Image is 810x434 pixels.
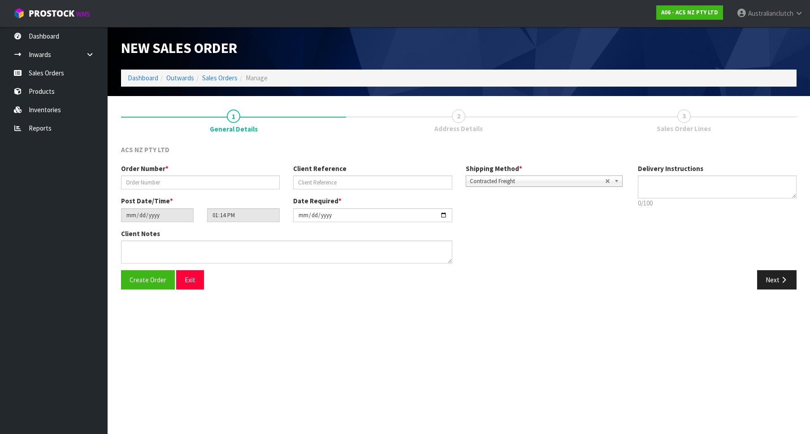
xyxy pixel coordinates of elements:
[246,74,268,82] span: Manage
[293,164,347,173] label: Client Reference
[121,145,169,154] span: ACS NZ PTY LTD
[657,124,711,133] span: Sales Order Lines
[757,270,797,289] button: Next
[470,176,605,187] span: Contracted Freight
[466,164,522,173] label: Shipping Method
[29,8,74,19] span: ProStock
[202,74,238,82] a: Sales Orders
[130,276,166,284] span: Create Order
[452,110,465,123] span: 2
[661,9,718,16] strong: A06 - ACS NZ PTY LTD
[227,110,240,123] span: 1
[121,138,797,296] span: General Details
[638,198,797,208] p: 0/100
[128,74,158,82] a: Dashboard
[176,270,204,289] button: Exit
[210,124,258,134] span: General Details
[293,175,452,189] input: Client Reference
[121,175,280,189] input: Order Number
[121,196,173,206] label: Post Date/Time
[13,8,25,19] img: cube-alt.png
[121,164,169,173] label: Order Number
[293,196,342,206] label: Date Required
[434,124,483,133] span: Address Details
[748,9,793,18] span: Australianclutch
[638,164,703,173] label: Delivery Instructions
[121,39,237,57] span: New Sales Order
[121,270,175,289] button: Create Order
[121,229,160,238] label: Client Notes
[166,74,194,82] a: Outwards
[677,110,691,123] span: 3
[76,10,90,18] small: WMS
